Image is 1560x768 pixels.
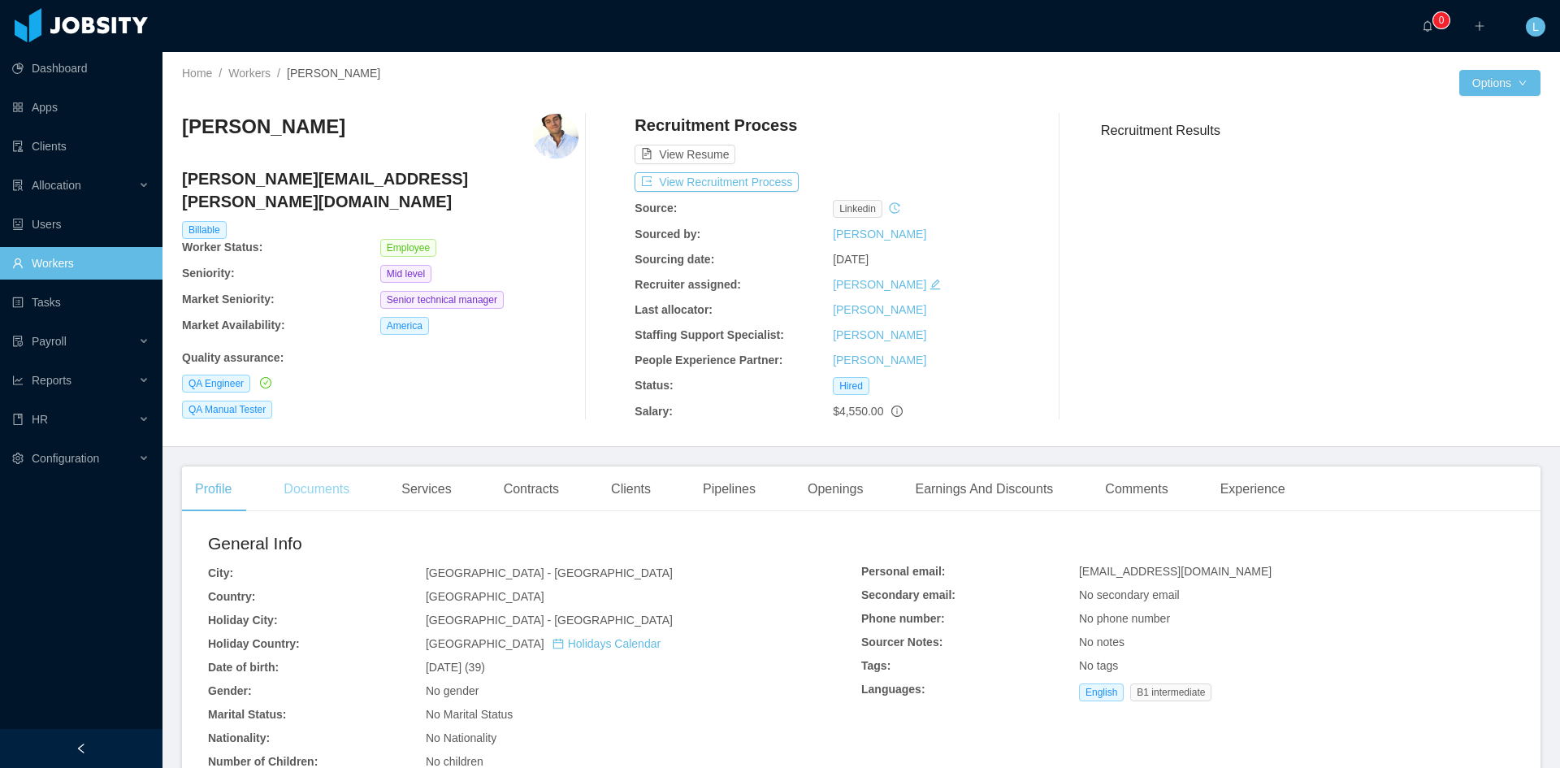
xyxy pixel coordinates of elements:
div: Pipelines [690,466,769,512]
b: Salary: [635,405,673,418]
a: [PERSON_NAME] [833,328,926,341]
span: America [380,317,429,335]
i: icon: line-chart [12,375,24,386]
a: [PERSON_NAME] [833,303,926,316]
i: icon: book [12,414,24,425]
div: Contracts [491,466,572,512]
b: Gender: [208,684,252,697]
a: icon: robotUsers [12,208,149,241]
b: Phone number: [861,612,945,625]
span: Payroll [32,335,67,348]
span: / [219,67,222,80]
span: [GEOGRAPHIC_DATA] - [GEOGRAPHIC_DATA] [426,566,673,579]
h3: [PERSON_NAME] [182,114,345,140]
span: $4,550.00 [833,405,883,418]
b: Date of birth: [208,661,279,674]
span: [GEOGRAPHIC_DATA] [426,637,661,650]
a: icon: calendarHolidays Calendar [552,637,661,650]
b: Marital Status: [208,708,286,721]
div: Clients [598,466,664,512]
div: Services [388,466,464,512]
b: Sourced by: [635,228,700,241]
span: Allocation [32,179,81,192]
b: People Experience Partner: [635,354,782,367]
b: Staffing Support Specialist: [635,328,784,341]
a: icon: auditClients [12,130,149,163]
span: Employee [380,239,436,257]
b: Nationality: [208,731,270,744]
div: Openings [795,466,877,512]
span: No children [426,755,483,768]
b: Languages: [861,683,925,696]
span: Mid level [380,265,431,283]
div: Comments [1092,466,1181,512]
a: icon: file-textView Resume [635,148,735,161]
b: Personal email: [861,565,946,578]
button: icon: exportView Recruitment Process [635,172,799,192]
a: [PERSON_NAME] [833,278,926,291]
b: Recruiter assigned: [635,278,741,291]
i: icon: bell [1422,20,1433,32]
div: Experience [1207,466,1298,512]
span: Hired [833,377,869,395]
span: No notes [1079,636,1124,649]
h2: General Info [208,531,861,557]
span: Configuration [32,452,99,465]
b: Status: [635,379,673,392]
span: [DATE] (39) [426,661,485,674]
b: Number of Children: [208,755,318,768]
span: B1 intermediate [1130,683,1211,701]
a: icon: check-circle [257,376,271,389]
b: Market Availability: [182,319,285,332]
span: English [1079,683,1124,701]
a: icon: userWorkers [12,247,149,280]
span: Senior technical manager [380,291,504,309]
span: Billable [182,221,227,239]
span: L [1532,17,1539,37]
span: [EMAIL_ADDRESS][DOMAIN_NAME] [1079,565,1272,578]
span: [GEOGRAPHIC_DATA] - [GEOGRAPHIC_DATA] [426,614,673,627]
b: Country: [208,590,255,603]
i: icon: check-circle [260,377,271,388]
button: icon: file-textView Resume [635,145,735,164]
span: QA Manual Tester [182,401,272,419]
span: [GEOGRAPHIC_DATA] [426,590,544,603]
b: Last allocator: [635,303,713,316]
a: [PERSON_NAME] [833,354,926,367]
span: [DATE] [833,253,869,266]
b: Source: [635,202,677,215]
span: QA Engineer [182,375,250,393]
span: / [277,67,280,80]
h3: Recruitment Results [1101,120,1540,141]
b: Holiday Country: [208,637,300,650]
b: Market Seniority: [182,293,275,306]
i: icon: solution [12,180,24,191]
i: icon: calendar [552,638,564,649]
b: Seniority: [182,267,235,280]
div: Profile [182,466,245,512]
span: No gender [426,684,479,697]
div: Earnings And Discounts [902,466,1066,512]
b: Worker Status: [182,241,262,254]
span: [PERSON_NAME] [287,67,380,80]
i: icon: edit [929,279,941,290]
span: Reports [32,374,71,387]
div: No tags [1079,657,1514,675]
i: icon: plus [1474,20,1485,32]
span: info-circle [891,406,903,417]
span: No Nationality [426,731,496,744]
span: No secondary email [1079,588,1180,601]
img: 516766d0-99fb-11ea-8ded-87310e7abf61_664f8fefa8d02-400w.png [533,114,578,159]
a: [PERSON_NAME] [833,228,926,241]
h4: [PERSON_NAME][EMAIL_ADDRESS][PERSON_NAME][DOMAIN_NAME] [182,167,578,213]
b: Secondary email: [861,588,955,601]
b: City: [208,566,233,579]
span: linkedin [833,200,882,218]
b: Holiday City: [208,614,278,627]
i: icon: setting [12,453,24,464]
b: Tags: [861,659,890,672]
div: Documents [271,466,362,512]
a: icon: profileTasks [12,286,149,319]
sup: 0 [1433,12,1449,28]
i: icon: file-protect [12,336,24,347]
